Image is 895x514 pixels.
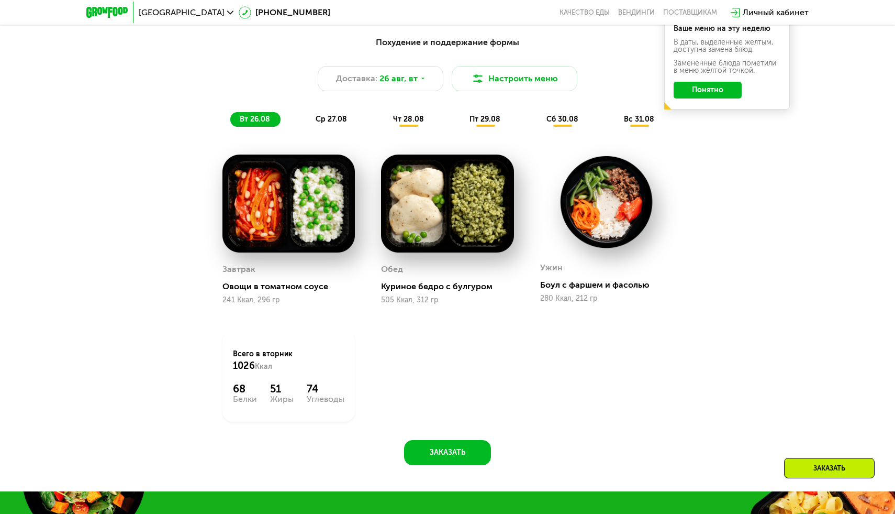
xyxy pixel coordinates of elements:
[381,281,522,292] div: Куриное бедро с булгуром
[233,382,257,395] div: 68
[239,6,330,19] a: [PHONE_NUMBER]
[663,8,717,17] div: поставщикам
[381,296,513,304] div: 505 Ккал, 312 гр
[336,72,377,85] span: Доставка:
[270,382,294,395] div: 51
[139,8,225,17] span: [GEOGRAPHIC_DATA]
[674,60,780,74] div: Заменённые блюда пометили в меню жёлтой точкой.
[540,260,563,276] div: Ужин
[452,66,577,91] button: Настроить меню
[560,8,610,17] a: Качество еды
[240,115,270,124] span: вт 26.08
[233,395,257,403] div: Белки
[674,39,780,53] div: В даты, выделенные желтым, доступна замена блюд.
[222,296,355,304] div: 241 Ккал, 296 гр
[540,294,673,303] div: 280 Ккал, 212 гр
[307,382,344,395] div: 74
[270,395,294,403] div: Жиры
[469,115,500,124] span: пт 29.08
[255,362,272,371] span: Ккал
[233,349,344,372] div: Всего в вторник
[540,280,681,290] div: Боул с фаршем и фасолью
[222,261,255,277] div: Завтрак
[674,25,780,32] div: Ваше меню на эту неделю
[618,8,655,17] a: Вендинги
[316,115,347,124] span: ср 27.08
[393,115,424,124] span: чт 28.08
[138,36,757,49] div: Похудение и поддержание формы
[784,458,875,478] div: Заказать
[674,82,742,99] button: Понятно
[546,115,578,124] span: сб 30.08
[404,440,491,465] button: Заказать
[381,261,403,277] div: Обед
[233,360,255,371] span: 1026
[624,115,654,124] span: вс 31.08
[222,281,363,292] div: Овощи в томатном соусе
[743,6,809,19] div: Личный кабинет
[379,72,418,85] span: 26 авг, вт
[307,395,344,403] div: Углеводы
